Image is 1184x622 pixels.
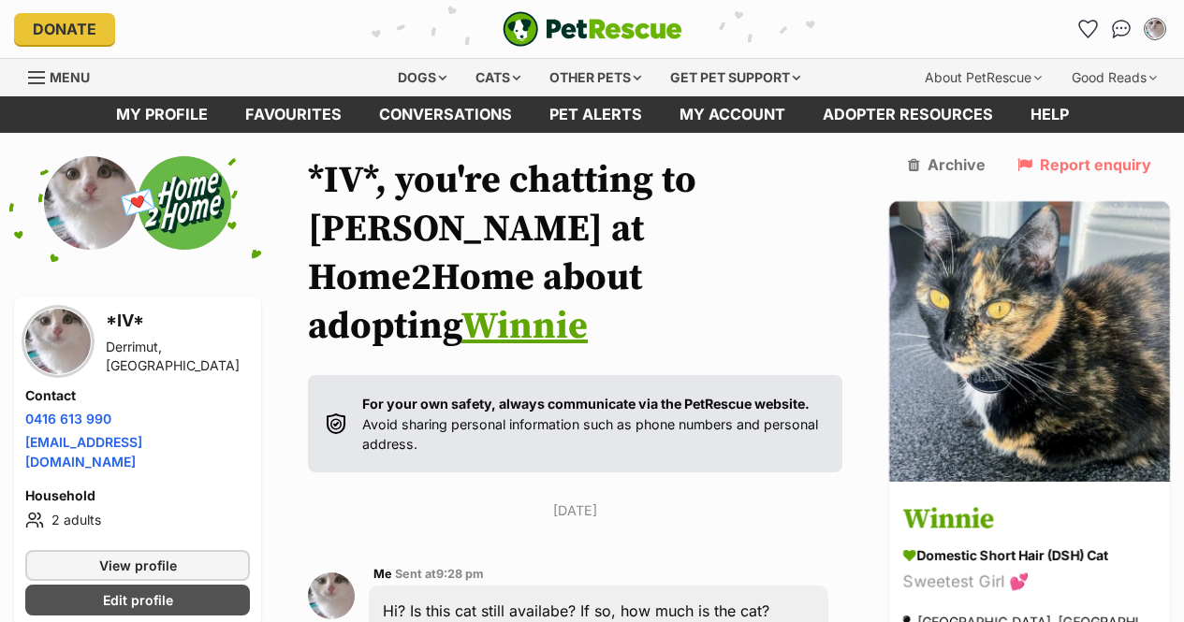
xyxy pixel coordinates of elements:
[25,434,142,470] a: [EMAIL_ADDRESS][DOMAIN_NAME]
[903,570,1156,595] div: Sweetest Girl 💕
[1140,14,1170,44] button: My account
[103,590,173,610] span: Edit profile
[308,156,842,351] h1: *IV*, you're chatting to [PERSON_NAME] at Home2Home about adopting
[395,567,484,581] span: Sent at
[912,59,1055,96] div: About PetRescue
[360,96,531,133] a: conversations
[138,156,231,250] img: Home2Home profile pic
[25,550,250,581] a: View profile
[117,182,159,223] span: 💌
[362,396,810,412] strong: For your own safety, always communicate via the PetRescue website.
[1059,59,1170,96] div: Good Reads
[1012,96,1088,133] a: Help
[903,545,1156,565] div: Domestic Short Hair (DSH) Cat
[50,69,90,85] span: Menu
[99,556,177,575] span: View profile
[503,11,682,47] a: PetRescue
[106,338,250,375] div: Derrimut, [GEOGRAPHIC_DATA]
[804,96,1012,133] a: Adopter resources
[1112,20,1132,38] img: chat-41dd97257d64d25036548639549fe6c8038ab92f7586957e7f3b1b290dea8141.svg
[461,303,588,350] a: Winnie
[308,500,842,520] p: [DATE]
[462,59,534,96] div: Cats
[14,13,115,45] a: Donate
[373,567,392,581] span: Me
[25,411,111,427] a: 0416 613 990
[661,96,804,133] a: My account
[1073,14,1170,44] ul: Account quick links
[1017,156,1151,173] a: Report enquiry
[1146,20,1164,38] img: *IV* profile pic
[1106,14,1136,44] a: Conversations
[97,96,227,133] a: My profile
[227,96,360,133] a: Favourites
[657,59,813,96] div: Get pet support
[308,572,355,619] img: *IV* profile pic
[25,486,250,505] h4: Household
[889,201,1170,482] img: Winnie
[25,509,250,531] li: 2 adults
[25,386,250,405] h4: Contact
[25,309,91,374] img: *IV* profile pic
[362,394,824,454] p: Avoid sharing personal information such as phone numbers and personal address.
[28,59,103,93] a: Menu
[503,11,682,47] img: logo-e224e6f780fb5917bec1dbf3a21bbac754714ae5b6737aabdf751b685950b380.svg
[903,499,1156,541] h3: Winnie
[44,156,138,250] img: *IV* profile pic
[25,585,250,615] a: Edit profile
[908,156,986,173] a: Archive
[385,59,460,96] div: Dogs
[436,567,484,581] span: 9:28 pm
[1073,14,1103,44] a: Favourites
[531,96,661,133] a: Pet alerts
[536,59,654,96] div: Other pets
